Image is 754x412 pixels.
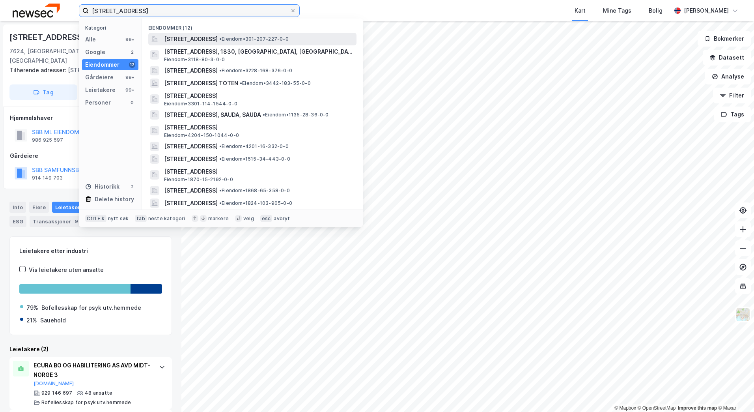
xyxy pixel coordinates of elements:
div: [PERSON_NAME] [684,6,729,15]
div: 2 [129,49,135,55]
div: 929 146 697 [41,390,72,396]
button: Tags [714,107,751,122]
div: Transaksjoner [30,216,84,227]
span: • [219,200,222,206]
img: Z [735,307,750,322]
span: • [219,36,222,42]
div: Kategori [85,25,138,31]
div: 99+ [124,36,135,43]
span: [STREET_ADDRESS] [164,34,218,44]
span: Eiendom • 1135-28-36-0-0 [263,112,329,118]
img: newsec-logo.f6e21ccffca1b3a03d2d.png [13,4,60,17]
div: Google [85,47,105,57]
button: Filter [713,88,751,103]
div: Eiendommer [85,60,119,69]
span: [STREET_ADDRESS] [164,167,353,176]
div: [STREET_ADDRESS] [9,31,87,43]
div: Leietakere [52,202,96,213]
span: [STREET_ADDRESS] [164,66,218,75]
span: Eiendom • 1868-65-358-0-0 [219,187,290,194]
span: Eiendom • 3301-114-1544-0-0 [164,101,237,107]
div: Leietakere (2) [9,345,172,354]
a: Improve this map [678,405,717,411]
div: avbryt [274,215,290,222]
div: Leietakere etter industri [19,246,162,256]
a: Mapbox [614,405,636,411]
span: Eiendom • 4201-16-332-0-0 [219,143,289,150]
span: [STREET_ADDRESS] [164,91,353,101]
button: Datasett [703,50,751,66]
div: velg [243,215,254,222]
div: Bofellesskap for psyk utv.hemmede [41,303,141,313]
div: ESG [9,216,26,227]
span: Eiendom • 4204-150-1044-0-0 [164,132,239,139]
span: • [219,156,222,162]
span: • [219,143,222,149]
span: [STREET_ADDRESS] [164,186,218,195]
button: Analyse [705,69,751,84]
div: esc [260,215,272,223]
div: ECURA BO OG HABILITERING AS AVD MIDT-NORGE 3 [34,361,151,380]
span: [STREET_ADDRESS] [164,199,218,208]
div: Gårdeiere [85,73,114,82]
span: • [219,187,222,193]
span: Eiendom • 1870-15-2192-0-0 [164,176,233,183]
div: [STREET_ADDRESS] [9,66,166,75]
button: Bokmerker [698,31,751,47]
div: 48 ansatte [85,390,112,396]
span: [STREET_ADDRESS] TOTEN [164,79,238,88]
div: Personer [85,98,111,107]
div: neste kategori [148,215,185,222]
div: 986 925 597 [32,137,63,143]
div: Historikk [85,182,119,191]
span: Eiendom • 3118-80-3-0-0 [164,56,225,63]
div: 99+ [124,74,135,81]
iframe: Chat Widget [715,374,754,412]
div: markere [208,215,229,222]
div: Hjemmelshaver [10,113,172,123]
div: Eiere [29,202,49,213]
div: Delete history [95,195,134,204]
div: 9 [73,217,80,225]
span: Eiendom • 301-207-227-0-0 [219,36,289,42]
div: 2 [129,184,135,190]
a: OpenStreetMap [638,405,676,411]
div: Bolig [649,6,663,15]
div: nytt søk [108,215,129,222]
span: Tilhørende adresser: [9,67,68,73]
span: Eiendom • 1824-103-905-0-0 [219,200,292,206]
span: • [219,67,222,73]
div: Vis leietakere uten ansatte [29,265,104,275]
div: Eiendommer (12) [142,19,363,33]
div: Ctrl + k [85,215,106,223]
div: 79% [26,303,38,313]
div: 12 [129,62,135,68]
span: [STREET_ADDRESS] [164,154,218,164]
span: [STREET_ADDRESS], SAUDA, SAUDA [164,110,261,120]
div: Gårdeiere [10,151,172,161]
div: Sauehold [40,316,66,325]
span: Eiendom • 3228-168-376-0-0 [219,67,292,74]
button: Tag [9,84,77,100]
div: 7624, [GEOGRAPHIC_DATA], [GEOGRAPHIC_DATA] [9,47,129,66]
span: • [240,80,242,86]
div: 21% [26,316,37,325]
div: 914 149 703 [32,175,63,181]
div: tab [135,215,147,223]
span: [STREET_ADDRESS] [164,123,353,132]
div: Mine Tags [603,6,631,15]
div: Alle [85,35,96,44]
button: [DOMAIN_NAME] [34,380,74,387]
div: Kart [575,6,586,15]
div: 99+ [124,87,135,93]
div: Bofellesskap for psyk utv.hemmede [41,399,131,406]
div: 0 [129,99,135,106]
div: Kontrollprogram for chat [715,374,754,412]
span: • [263,112,265,118]
div: Info [9,202,26,213]
div: Leietakere [85,85,116,95]
input: Søk på adresse, matrikkel, gårdeiere, leietakere eller personer [89,5,290,17]
span: Eiendom • 3442-183-55-0-0 [240,80,311,86]
span: [STREET_ADDRESS] [164,142,218,151]
span: [STREET_ADDRESS], 1830, [GEOGRAPHIC_DATA], [GEOGRAPHIC_DATA] [164,47,353,56]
